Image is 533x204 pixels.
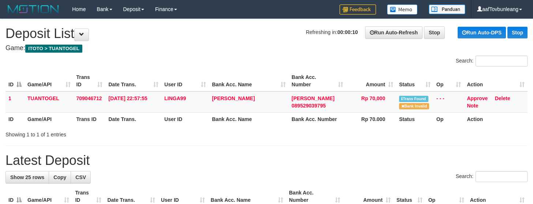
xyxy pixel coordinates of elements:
th: Rp 70.000 [346,112,396,126]
input: Search: [476,56,528,67]
span: Rp 70,000 [361,95,385,101]
th: ID: activate to sort column descending [5,71,25,91]
span: [PERSON_NAME] [292,95,334,101]
span: Copy 089529039795 to clipboard [292,103,326,109]
th: Game/API [25,112,74,126]
span: CSV [75,174,86,180]
span: ITOTO > TUANTOGEL [25,45,82,53]
img: MOTION_logo.png [5,4,61,15]
th: Op: activate to sort column ascending [433,71,464,91]
th: ID [5,112,25,126]
th: Date Trans. [105,112,161,126]
th: Amount: activate to sort column ascending [346,71,396,91]
label: Search: [456,171,528,182]
td: - - - [433,91,464,113]
th: Status: activate to sort column ascending [396,71,433,91]
th: Bank Acc. Number: activate to sort column ascending [289,71,346,91]
th: Trans ID [74,112,106,126]
span: Show 25 rows [10,174,44,180]
th: Game/API: activate to sort column ascending [25,71,74,91]
span: LINGA99 [164,95,186,101]
span: Copy [53,174,66,180]
span: 709046712 [76,95,102,101]
th: User ID [161,112,209,126]
a: Stop [507,27,528,38]
a: [PERSON_NAME] [212,95,255,101]
td: TUANTOGEL [25,91,74,113]
a: CSV [71,171,91,184]
span: Similar transaction found [399,96,428,102]
a: Run Auto-Refresh [365,26,423,39]
h1: Latest Deposit [5,153,528,168]
th: Op [433,112,464,126]
a: Delete [495,95,510,101]
th: Action: activate to sort column ascending [464,71,528,91]
th: Trans ID: activate to sort column ascending [74,71,106,91]
th: Status [396,112,433,126]
a: Approve [467,95,488,101]
th: Date Trans.: activate to sort column ascending [105,71,161,91]
th: Bank Acc. Number [289,112,346,126]
td: 1 [5,91,25,113]
span: Bank is not match [399,103,429,109]
a: Note [467,103,478,109]
th: Action [464,112,528,126]
h4: Game: [5,45,528,52]
h1: Deposit List [5,26,528,41]
span: [DATE] 22:57:55 [108,95,147,101]
label: Search: [456,56,528,67]
a: Copy [49,171,71,184]
th: Bank Acc. Name: activate to sort column ascending [209,71,289,91]
a: Show 25 rows [5,171,49,184]
th: User ID: activate to sort column ascending [161,71,209,91]
div: Showing 1 to 1 of 1 entries [5,128,217,138]
a: Stop [424,26,445,39]
input: Search: [476,171,528,182]
img: Button%20Memo.svg [387,4,418,15]
a: Run Auto-DPS [458,27,506,38]
th: Bank Acc. Name [209,112,289,126]
img: Feedback.jpg [339,4,376,15]
strong: 00:00:10 [337,29,358,35]
span: Refreshing in: [306,29,358,35]
img: panduan.png [429,4,465,14]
